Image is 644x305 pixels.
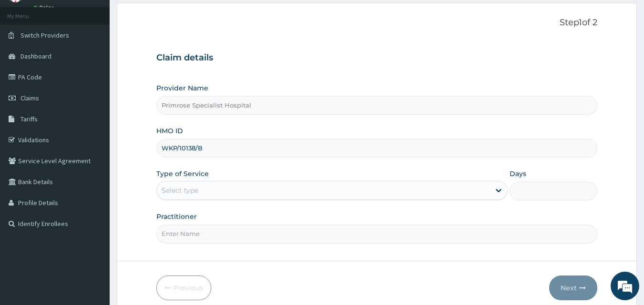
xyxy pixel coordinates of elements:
[18,48,39,71] img: d_794563401_company_1708531726252_794563401
[20,31,69,39] span: Switch Providers
[5,204,182,237] textarea: Type your message and hit 'Enter'
[156,18,598,28] p: Step 1 of 2
[20,52,51,60] span: Dashboard
[156,83,208,93] label: Provider Name
[156,169,209,178] label: Type of Service
[156,126,183,136] label: HMO ID
[156,212,197,221] label: Practitioner
[510,169,526,178] label: Days
[156,53,598,63] h3: Claim details
[156,139,598,157] input: Enter HMO ID
[33,4,56,11] a: Online
[156,5,179,28] div: Minimize live chat window
[156,225,598,243] input: Enter Name
[50,53,160,66] div: Chat with us now
[20,115,38,123] span: Tariffs
[55,92,132,188] span: We're online!
[156,275,211,300] button: Previous
[162,186,198,195] div: Select type
[549,275,597,300] button: Next
[20,94,39,102] span: Claims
